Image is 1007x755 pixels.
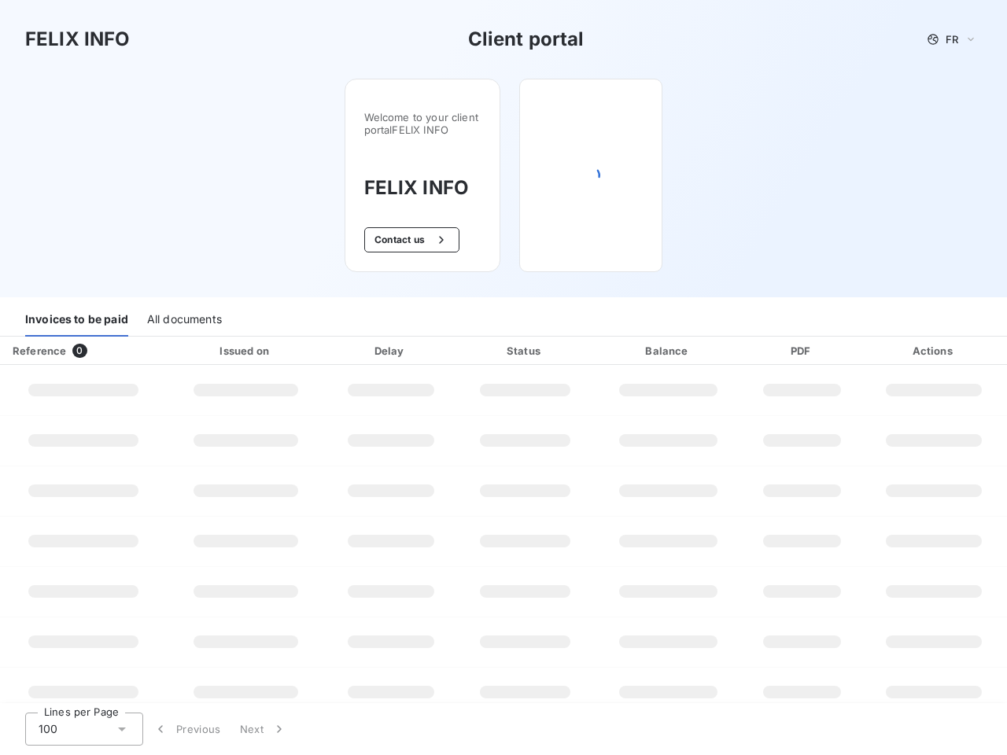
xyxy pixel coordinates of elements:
h3: FELIX INFO [25,25,131,53]
div: PDF [746,343,858,359]
div: Issued on [170,343,322,359]
span: Welcome to your client portal FELIX INFO [364,111,481,136]
span: 100 [39,721,57,737]
h3: FELIX INFO [364,174,481,202]
div: Actions [864,343,1004,359]
div: Reference [13,344,66,357]
div: Status [459,343,590,359]
button: Previous [143,713,231,746]
button: Contact us [364,227,459,252]
button: Next [231,713,297,746]
div: Delay [328,343,453,359]
span: FR [946,33,958,46]
div: Balance [597,343,740,359]
h3: Client portal [468,25,585,53]
div: Invoices to be paid [25,304,128,337]
span: 0 [72,344,87,358]
div: All documents [147,304,222,337]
